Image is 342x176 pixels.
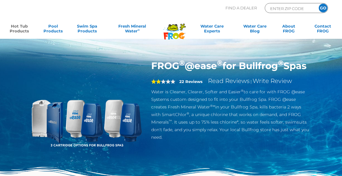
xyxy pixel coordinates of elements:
[160,16,189,40] img: Frog Products Logo
[253,77,292,85] a: Write Review
[225,3,257,13] p: Find A Dealer
[151,60,312,71] h1: FROG @ease for Bullfrog Spas
[151,79,161,84] span: 2
[179,79,203,84] strong: 22 Reviews
[310,24,336,36] a: ContactFROG
[251,79,252,84] span: |
[179,58,185,67] sup: ®
[217,58,222,67] sup: ®
[242,24,268,36] a: Water CareBlog
[30,60,142,172] img: bullfrog-product-hero.png
[108,24,157,36] a: Fresh MineralWater∞
[6,24,32,36] a: Hot TubProducts
[151,88,312,141] p: Water is Cleaner, Clearer, Softer and Easier to care for with FROG @ease Systems custom designed ...
[169,119,172,123] sup: ™
[74,24,100,36] a: Swim SpaProducts
[276,24,302,36] a: AboutFROG
[187,111,189,115] sup: ®
[138,28,140,32] sup: ∞
[278,58,283,67] sup: ®
[210,104,215,108] sup: ®∞
[208,77,250,85] a: Read Reviews
[190,24,234,36] a: Water CareExperts
[40,24,66,36] a: PoolProducts
[241,89,244,93] sup: ®
[319,4,328,12] input: GO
